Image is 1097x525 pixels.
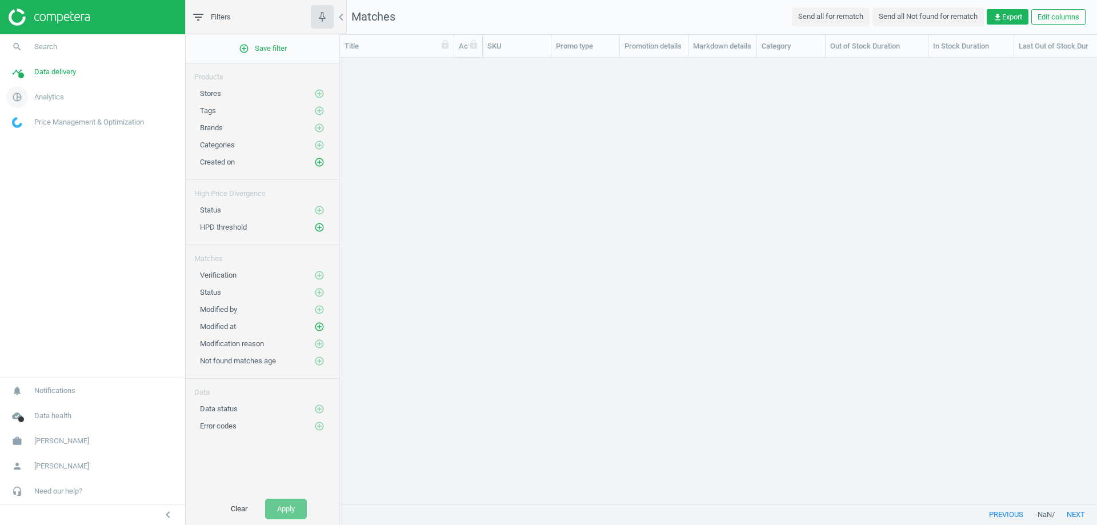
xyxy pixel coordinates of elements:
div: In Stock Duration [933,41,1009,51]
i: add_circle_outline [239,43,249,54]
i: cloud_done [6,405,28,427]
button: add_circle_outline [314,139,325,151]
button: add_circle_outline [314,304,325,315]
span: [PERSON_NAME] [34,436,89,446]
span: Created on [200,158,235,166]
span: Error codes [200,422,237,430]
button: add_circle_outline [314,122,325,134]
button: chevron_left [154,507,182,522]
i: add_circle_outline [314,140,325,150]
i: headset_mic [6,480,28,502]
span: Search [34,42,57,52]
span: Save filter [239,43,287,54]
div: Data [186,379,339,398]
div: Category [762,41,820,51]
div: Out of Stock Duration [830,41,923,51]
i: add_circle_outline [314,89,325,99]
img: wGWNvw8QSZomAAAAABJRU5ErkJggg== [12,117,22,128]
i: notifications [6,380,28,402]
div: Promo type [556,41,615,51]
button: add_circle_outline [314,157,325,168]
span: Matches [351,10,395,23]
i: add_circle_outline [314,106,325,116]
button: add_circle_outline [314,420,325,432]
i: add_circle_outline [314,421,325,431]
span: Data status [200,404,238,413]
button: add_circle_outline [314,403,325,415]
span: Price Management & Optimization [34,117,144,127]
span: Status [200,288,221,296]
span: [PERSON_NAME] [34,461,89,471]
div: Markdown details [693,41,752,51]
i: work [6,430,28,452]
span: Notifications [34,386,75,396]
button: add_circle_outline [314,321,325,332]
span: / [1052,510,1055,520]
button: Send all for rematch [792,7,870,26]
span: Modification reason [200,339,264,348]
i: chevron_left [334,10,348,24]
i: search [6,36,28,58]
button: Send all Not found for rematch [872,7,984,26]
div: grid [340,58,1097,495]
span: - NaN [1035,510,1052,520]
i: get_app [993,13,1002,22]
button: add_circle_outline [314,105,325,117]
button: next [1055,504,1097,525]
div: SKU [487,41,546,51]
i: add_circle_outline [314,304,325,315]
span: Tags [200,106,216,115]
i: pie_chart_outlined [6,86,28,108]
button: Clear [219,499,259,519]
button: add_circle_outline [314,205,325,216]
span: Verification [200,271,237,279]
i: person [6,455,28,477]
div: Promotion details [624,41,683,51]
button: add_circle_outline [314,355,325,367]
i: filter_list [191,10,205,24]
span: Modified by [200,305,237,314]
i: add_circle_outline [314,404,325,414]
span: Analytics [34,92,64,102]
span: Status [200,206,221,214]
button: add_circle_outline [314,88,325,99]
span: Data health [34,411,71,421]
span: Brands [200,123,223,132]
span: Data delivery [34,67,76,77]
div: Title [345,41,449,51]
button: add_circle_outline [314,222,325,233]
i: add_circle_outline [314,270,325,280]
i: add_circle_outline [314,123,325,133]
button: add_circle_outline [314,338,325,350]
img: ajHJNr6hYgQAAAAASUVORK5CYII= [9,9,90,26]
span: Categories [200,141,235,149]
i: chevron_left [161,508,175,522]
div: High Price Divergence [186,180,339,199]
button: Apply [265,499,307,519]
span: Export [993,12,1022,22]
span: Need our help? [34,486,82,496]
i: timeline [6,61,28,83]
i: add_circle_outline [314,157,325,167]
button: Edit columns [1031,9,1086,25]
span: Not found matches age [200,356,276,365]
i: add_circle_outline [314,287,325,298]
span: Filters [211,12,231,22]
span: Stores [200,89,221,98]
span: HPD threshold [200,223,247,231]
button: get_appExport [987,9,1028,25]
i: add_circle_outline [314,322,325,332]
div: Matches [186,245,339,264]
i: add_circle_outline [314,339,325,349]
span: Modified at [200,322,236,331]
i: add_circle_outline [314,356,325,366]
div: Products [186,63,339,82]
i: add_circle_outline [314,205,325,215]
button: add_circle_outlineSave filter [186,37,339,60]
button: previous [977,504,1035,525]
